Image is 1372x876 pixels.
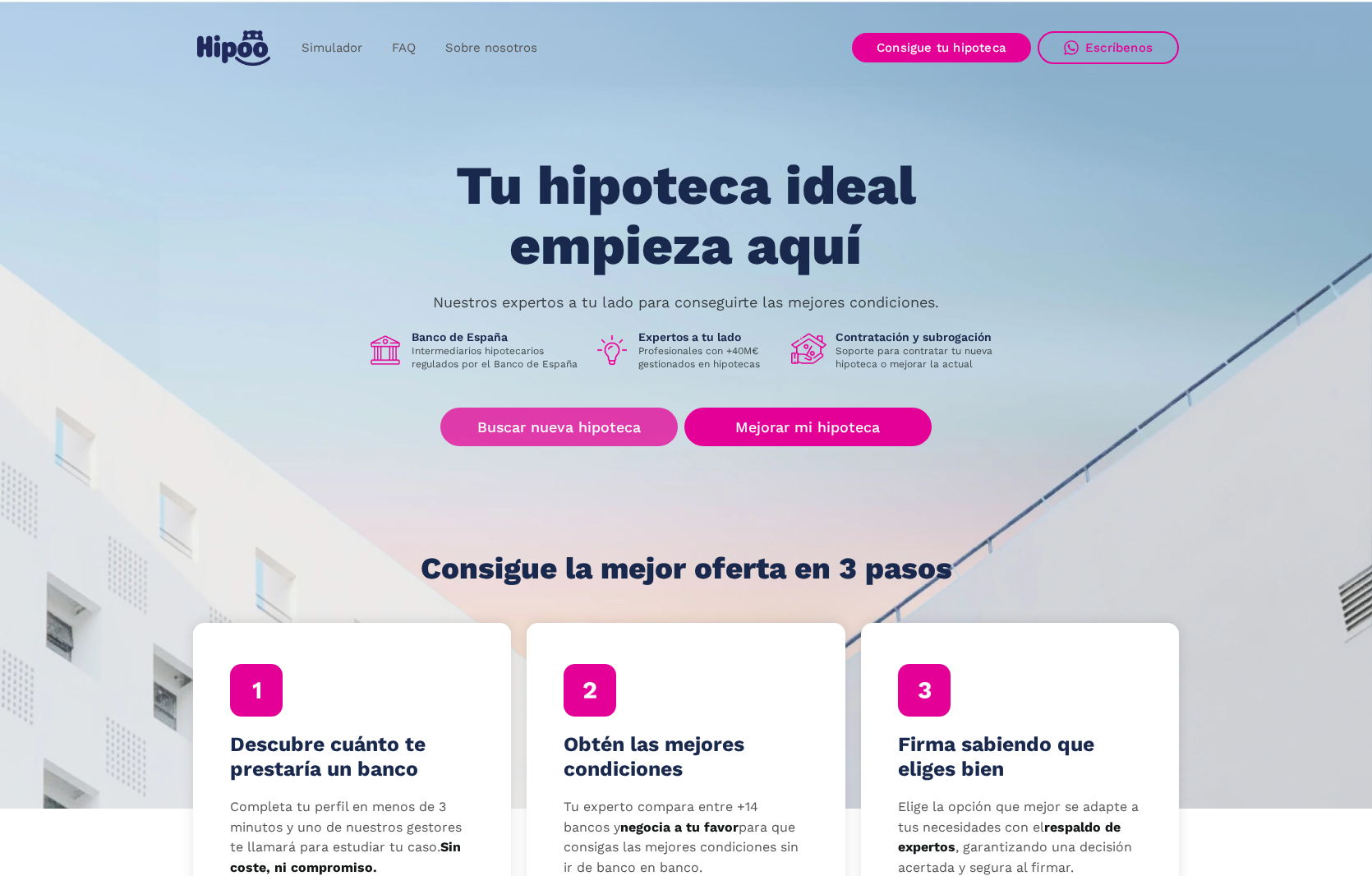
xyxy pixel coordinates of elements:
[440,408,678,446] a: Buscar nueva hipoteca
[230,839,461,875] strong: Sin coste, ni compromiso.
[230,732,475,781] h4: Descubre cuánto te prestaría un banco
[430,32,552,64] a: Sobre nosotros
[1085,40,1153,55] div: Escríbenos
[1038,31,1179,64] a: Escríbenos
[375,156,997,275] h1: Tu hipoteca ideal empieza aquí
[564,732,808,781] h4: Obtén las mejores condiciones
[412,344,581,371] p: Intermediarios hipotecarios regulados por el Banco de España
[836,344,1005,371] p: Soporte para contratar tu nueva hipoteca o mejorar la actual
[193,24,274,72] a: home
[620,819,739,835] strong: negocia a tu favor
[412,330,581,344] h1: Banco de España
[421,552,952,585] h1: Consigue la mejor oferta en 3 pasos
[638,330,778,344] h1: Expertos a tu lado
[433,296,939,309] p: Nuestros expertos a tu lado para conseguirte las mejores condiciones.
[638,344,778,371] p: Profesionales con +40M€ gestionados en hipotecas
[836,330,1005,344] h1: Contratación y subrogación
[377,32,430,64] a: FAQ
[287,32,377,64] a: Simulador
[684,408,932,446] a: Mejorar mi hipoteca
[898,732,1143,781] h4: Firma sabiendo que eliges bien
[852,33,1031,62] a: Consigue tu hipoteca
